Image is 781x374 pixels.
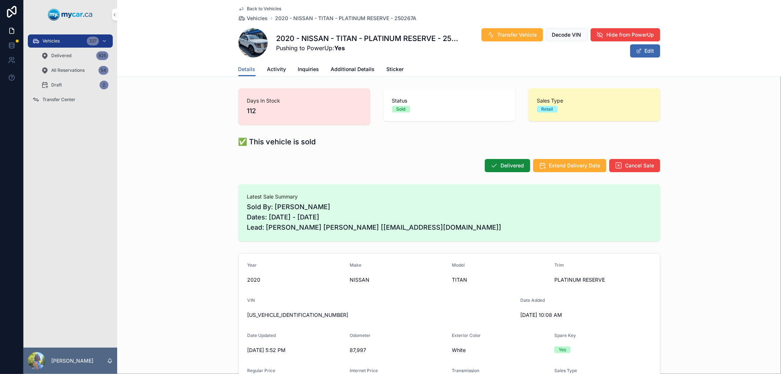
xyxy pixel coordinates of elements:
a: Activity [267,63,286,77]
a: Inquiries [298,63,319,77]
a: Details [238,63,256,77]
span: Extend Delivery Date [549,162,600,169]
span: [US_VEHICLE_IDENTIFICATION_NUMBER] [248,311,514,319]
span: Year [248,262,257,268]
span: Decode VIN [552,31,581,38]
span: 2020 [248,276,344,284]
a: Delivered825 [37,49,113,62]
span: PLATINUM RESERVE [554,276,651,284]
button: Decode VIN [546,28,588,41]
strong: Yes [335,44,345,52]
span: Additional Details [331,66,375,73]
span: 112 [247,106,361,116]
button: Transfer Vehicle [481,28,543,41]
button: Delivered [485,159,530,172]
a: Back to Vehicles [238,6,282,12]
span: Trim [554,262,564,268]
span: Spare Key [554,333,576,338]
span: Transfer Vehicle [498,31,537,38]
a: Draft2 [37,78,113,92]
span: Sticker [387,66,404,73]
div: Sold [397,106,406,112]
span: Sales Type [554,368,577,373]
span: Odometer [350,333,371,338]
div: 54 [98,66,108,75]
span: Vehicles [42,38,60,44]
span: Latest Sale Summary [247,193,651,200]
span: Vehicles [247,15,268,22]
span: [DATE] 10:08 AM [520,311,617,319]
span: VIN [248,297,255,303]
span: TITAN [452,276,548,284]
span: Model [452,262,465,268]
span: Delivered [501,162,524,169]
span: Delivered [51,53,71,59]
span: Cancel Sale [625,162,654,169]
h1: 2020 - NISSAN - TITAN - PLATINUM RESERVE - 250267A [276,33,459,44]
div: 825 [96,51,108,60]
span: Date Added [520,297,545,303]
span: Days In Stock [247,97,361,104]
a: Additional Details [331,63,375,77]
p: [PERSON_NAME] [51,357,93,364]
div: Retail [542,106,553,112]
div: Yes [559,347,566,353]
span: Make [350,262,361,268]
a: Sticker [387,63,404,77]
span: Hide from PowerUp [607,31,654,38]
span: Status [392,97,506,104]
button: Hide from PowerUp [591,28,660,41]
span: Activity [267,66,286,73]
span: Pushing to PowerUp: [276,44,459,52]
span: Transmission [452,368,480,373]
a: Vehicles337 [28,34,113,48]
div: 2 [100,81,108,89]
div: scrollable content [23,29,117,116]
span: Details [238,66,256,73]
span: Exterior Color [452,333,481,338]
span: Draft [51,82,62,88]
span: Internet Price [350,368,378,373]
button: Extend Delivery Date [533,159,606,172]
button: Edit [630,44,660,58]
span: Sales Type [537,97,651,104]
div: 337 [87,37,99,45]
span: NISSAN [350,276,446,284]
span: Date Updated [248,333,276,338]
span: Transfer Center [42,97,75,103]
span: Inquiries [298,66,319,73]
span: Back to Vehicles [247,6,282,12]
a: Transfer Center [28,93,113,106]
span: Sold By: [PERSON_NAME] Dates: [DATE] - [DATE] Lead: [PERSON_NAME] [PERSON_NAME] [[EMAIL_ADDRESS][... [247,202,651,233]
span: Regular Price [248,368,276,373]
span: White [452,347,548,354]
a: Vehicles [238,15,268,22]
a: 2020 - NISSAN - TITAN - PLATINUM RESERVE - 250267A [275,15,417,22]
span: All Reservations [51,67,85,73]
span: 87,997 [350,347,446,354]
button: Cancel Sale [609,159,660,172]
span: [DATE] 5:52 PM [248,347,344,354]
img: App logo [48,9,93,21]
h1: ✅ This vehicle is sold [238,137,316,147]
a: All Reservations54 [37,64,113,77]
